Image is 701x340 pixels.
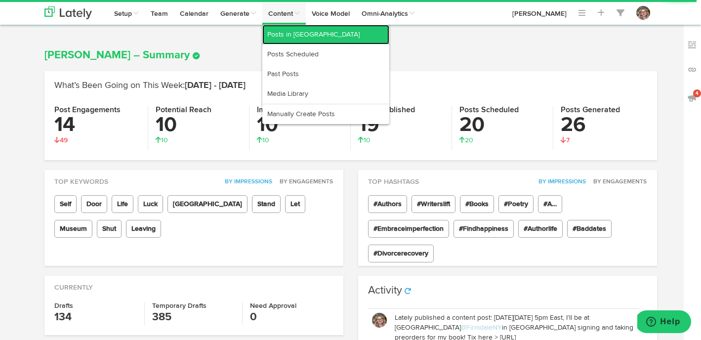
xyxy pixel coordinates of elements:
span: @FirmdaleNY [461,324,502,331]
h3: 26 [561,115,647,135]
span: Door [81,195,107,213]
h3: 0 [250,309,333,325]
span: #Embraceimperfection [368,220,449,238]
img: links_off.svg [687,65,697,75]
span: Museum [54,220,92,238]
span: [GEOGRAPHIC_DATA] [167,195,247,213]
h3: Activity [368,285,402,296]
span: 7 [561,137,570,144]
span: 10 [358,137,371,144]
span: 10 [156,137,168,144]
button: By Engagements [274,177,333,187]
span: #Findhappiness [454,220,514,238]
h3: 385 [152,309,235,325]
span: Shut [97,220,122,238]
h4: Temporary Drafts [152,302,235,309]
a: Posts Scheduled [262,44,389,64]
span: #Authors [368,195,407,213]
h4: Impressions [257,106,343,115]
div: Top Hashtags [358,170,657,187]
img: OhcUycdS6u5e6MDkMfFl [636,6,650,20]
span: #Divorcerecovery [368,245,434,262]
h4: Posts Published [358,106,444,115]
button: By Engagements [588,177,647,187]
h4: Post Engagements [54,106,140,115]
h4: Need Approval [250,302,333,309]
h4: Posts Generated [561,106,647,115]
span: Self [54,195,77,213]
h3: 19 [358,115,444,135]
span: Stand [252,195,281,213]
span: [DATE] - [DATE] [185,81,246,90]
h4: Posts Scheduled [459,106,545,115]
a: Manually Create Posts [262,104,389,124]
span: Life [112,195,133,213]
span: Leaving [126,220,161,238]
h1: [PERSON_NAME] – Summary [44,49,657,61]
span: #Authorlife [518,220,563,238]
span: Let [285,195,305,213]
h3: 14 [54,115,140,135]
span: #Books [460,195,494,213]
a: Media Library [262,84,389,104]
h4: Potential Reach [156,106,242,115]
img: keywords_off.svg [687,40,697,50]
img: announcements_off.svg [687,93,697,103]
span: #Poetry [498,195,534,213]
span: 20 [459,137,473,144]
h3: 10 [156,115,242,135]
span: #A… [538,195,562,213]
h3: 134 [54,309,137,325]
span: #Writerslift [412,195,455,213]
span: Luck [138,195,163,213]
h4: Drafts [54,302,137,309]
button: By Impressions [533,177,586,187]
h3: 20 [459,115,545,135]
div: Currently [44,276,343,293]
img: OhcUycdS6u5e6MDkMfFl [372,313,387,328]
img: logo_lately_bg_light.svg [44,6,92,19]
span: 10 [257,137,269,144]
span: 4 [693,89,701,97]
h3: 10 [257,115,343,135]
a: Past Posts [262,64,389,84]
h2: What’s Been Going on This Week: [54,81,647,91]
div: Top Keywords [44,170,343,187]
iframe: Opens a widget where you can find more information [637,310,691,335]
span: #Baddates [567,220,612,238]
a: Posts in [GEOGRAPHIC_DATA] [262,25,389,44]
span: 49 [54,137,68,144]
button: By Impressions [219,177,273,187]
